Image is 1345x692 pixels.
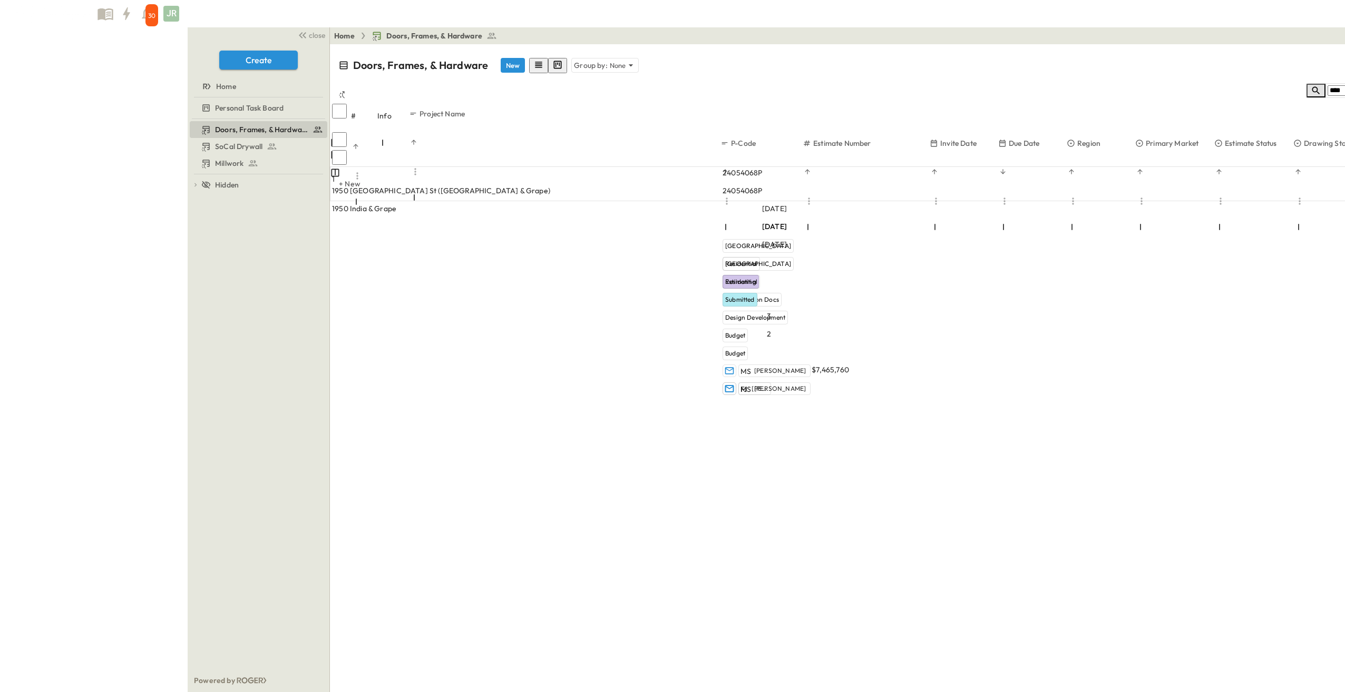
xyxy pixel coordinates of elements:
[190,155,327,172] div: Millworktest
[190,100,327,116] div: Personal Task Boardtest
[725,242,791,250] span: [GEOGRAPHIC_DATA]
[725,295,755,303] span: Submitted
[529,58,567,73] div: table view
[725,260,791,268] span: [GEOGRAPHIC_DATA]
[762,221,787,232] span: [DATE]
[332,104,347,118] input: Select all rows
[190,122,325,137] a: Doors, Frames, & Hardware
[372,31,497,41] a: Doors, Frames, & Hardware
[754,384,806,393] span: [PERSON_NAME]
[215,141,262,152] span: SoCal Drywall
[190,156,325,171] a: Millwork
[188,669,329,692] div: Powered by
[332,203,396,214] span: 1950 India & Grape
[190,138,327,155] div: SoCal Drywalltest
[334,31,503,41] nav: breadcrumbs
[216,81,236,92] span: Home
[501,58,525,73] button: New
[332,185,550,196] span: 1950 [GEOGRAPHIC_DATA] St ([GEOGRAPHIC_DATA] & Grape)
[163,6,179,22] div: JR
[767,329,771,339] span: 2
[190,79,325,94] a: Home
[754,367,806,375] span: [PERSON_NAME]
[377,101,409,131] div: Info
[762,239,787,250] span: [DATE]
[386,31,482,41] span: Doors, Frames, & Hardware
[723,167,763,178] span: 24054068P
[420,108,465,119] p: Project Name
[574,60,608,71] p: Group by:
[529,58,548,73] button: row view
[309,30,325,41] span: close
[548,58,567,73] button: kanban view
[190,121,327,138] div: Doors, Frames, & Hardwaretest
[294,27,327,42] button: close
[215,180,239,190] span: Hidden
[351,101,377,131] div: #
[409,165,422,178] button: Menu
[353,58,488,73] p: Doors, Frames, & Hardware
[215,103,284,113] span: Personal Task Board
[767,311,771,321] span: 3
[740,367,751,376] span: MS
[162,5,180,23] button: JR
[725,278,757,285] span: Residential
[148,12,155,20] p: 30
[812,364,849,375] span: $7,465,760
[725,349,745,357] span: Budget
[190,139,325,154] a: SoCal Drywall
[13,3,94,25] img: 6c363589ada0b36f064d841b69d3a419a338230e66bb0a533688fa5cc3e9e735.png
[610,60,626,71] p: None
[332,132,347,147] input: Select row
[334,31,355,41] a: Home
[219,51,298,70] button: Create
[723,185,763,196] span: 24054068P
[332,150,347,165] input: Select row
[215,124,308,135] span: Doors, Frames, & Hardware
[190,101,325,115] a: Personal Task Board
[215,158,243,169] span: Millwork
[740,384,751,394] span: MS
